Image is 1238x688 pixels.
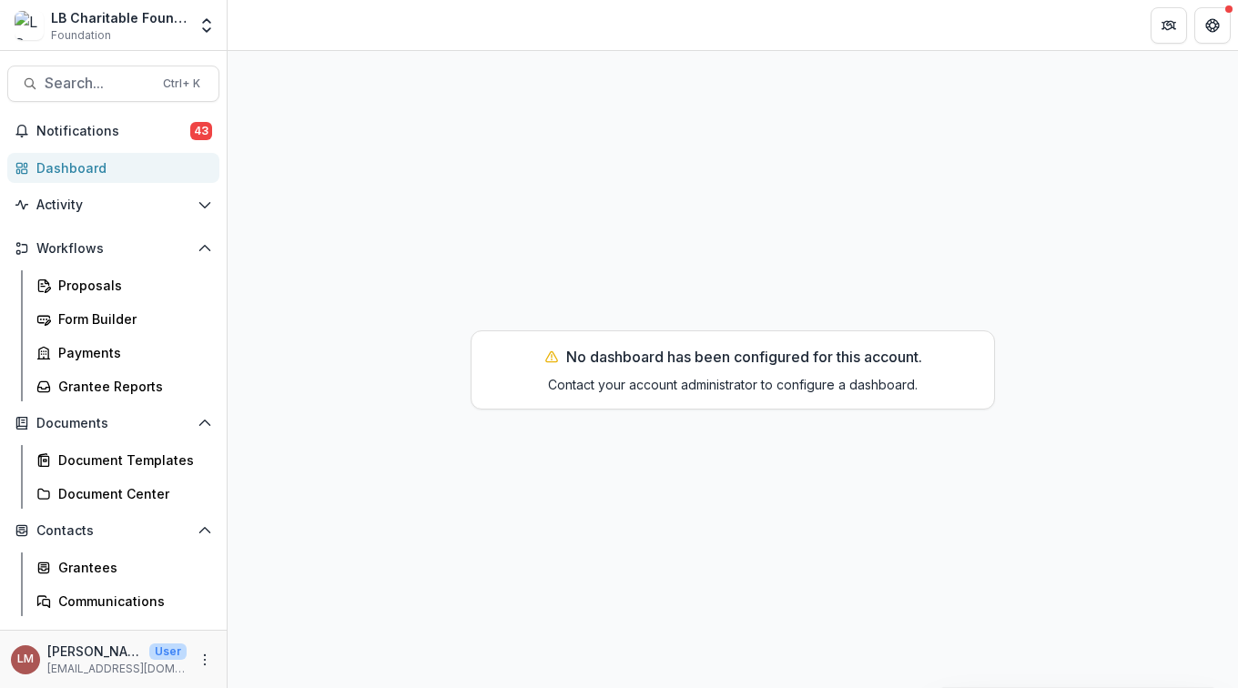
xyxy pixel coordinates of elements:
[7,116,219,146] button: Notifications43
[36,124,190,139] span: Notifications
[29,338,219,368] a: Payments
[51,8,187,27] div: LB Charitable Foundation
[58,450,205,470] div: Document Templates
[15,11,44,40] img: LB Charitable Foundation
[17,653,34,665] div: Loida Mendoza
[566,346,922,368] p: No dashboard has been configured for this account.
[58,484,205,503] div: Document Center
[58,276,205,295] div: Proposals
[1194,7,1231,44] button: Get Help
[29,479,219,509] a: Document Center
[47,642,142,661] p: [PERSON_NAME]
[159,74,204,94] div: Ctrl + K
[36,241,190,257] span: Workflows
[7,153,219,183] a: Dashboard
[29,304,219,334] a: Form Builder
[7,623,219,653] button: Open Data & Reporting
[36,523,190,539] span: Contacts
[29,586,219,616] a: Communications
[58,558,205,577] div: Grantees
[29,552,219,582] a: Grantees
[47,661,187,677] p: [EMAIL_ADDRESS][DOMAIN_NAME]
[7,234,219,263] button: Open Workflows
[45,75,152,92] span: Search...
[190,122,212,140] span: 43
[58,377,205,396] div: Grantee Reports
[194,649,216,671] button: More
[29,371,219,401] a: Grantee Reports
[548,375,918,394] p: Contact your account administrator to configure a dashboard.
[51,27,111,44] span: Foundation
[29,445,219,475] a: Document Templates
[36,158,205,177] div: Dashboard
[1151,7,1187,44] button: Partners
[7,66,219,102] button: Search...
[7,516,219,545] button: Open Contacts
[29,270,219,300] a: Proposals
[58,309,205,329] div: Form Builder
[58,592,205,611] div: Communications
[7,190,219,219] button: Open Activity
[194,7,219,44] button: Open entity switcher
[149,643,187,660] p: User
[36,197,190,213] span: Activity
[58,343,205,362] div: Payments
[36,416,190,431] span: Documents
[7,409,219,438] button: Open Documents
